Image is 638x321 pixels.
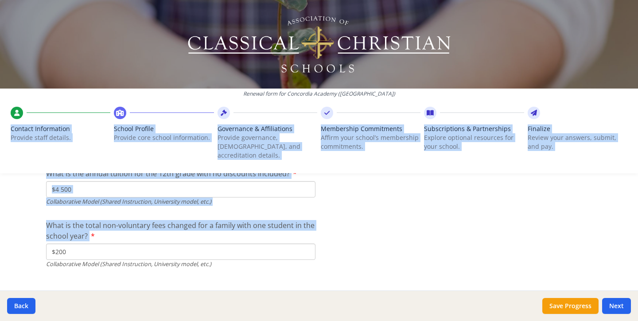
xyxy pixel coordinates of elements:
[542,298,599,314] button: Save Progress
[11,124,110,133] span: Contact Information
[114,124,214,133] span: School Profile
[218,133,317,160] p: Provide governance, [DEMOGRAPHIC_DATA], and accreditation details.
[46,197,315,206] div: Collaborative Model (Shared Instruction, University model, etc.)
[114,133,214,142] p: Provide core school information.
[218,124,317,133] span: Governance & Affiliations
[187,13,452,75] img: Logo
[528,133,627,151] p: Review your answers, submit, and pay.
[602,298,631,314] button: Next
[321,124,420,133] span: Membership Commitments
[321,133,420,151] p: Affirm your school’s membership commitments.
[528,124,627,133] span: Finalize
[11,133,110,142] p: Provide staff details.
[46,260,315,268] div: Collaborative Model (Shared Instruction, University model, etc.)
[424,124,524,133] span: Subscriptions & Partnerships
[46,220,315,241] span: What is the total non-voluntary fees changed for a family with one student in the school year?
[424,133,524,151] p: Explore optional resources for your school.
[7,298,35,314] button: Back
